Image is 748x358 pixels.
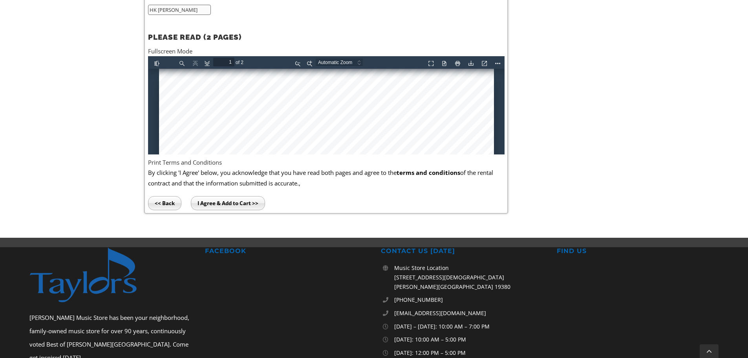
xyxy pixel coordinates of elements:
input: I Agree & Add to Cart >> [191,196,265,210]
input: << Back [148,196,181,210]
p: [DATE]: 12:00 PM – 5:00 PM [394,348,543,358]
a: [PHONE_NUMBER] [394,295,543,305]
a: Fullscreen Mode [148,47,192,55]
h2: CONTACT US [DATE] [381,247,543,255]
p: By clicking 'I Agree' below, you acknowledge that you have read both pages and agree to the of th... [148,167,505,188]
a: Print Terms and Conditions [148,158,222,166]
input: Page [65,2,86,10]
p: [DATE] – [DATE]: 10:00 AM – 7:00 PM [394,322,543,331]
b: terms and conditions [397,169,460,176]
strong: PLEASE READ (2 PAGES) [148,33,241,41]
h2: FACEBOOK [205,247,367,255]
img: footer-logo [29,247,153,303]
p: [DATE]: 10:00 AM – 5:00 PM [394,335,543,344]
a: [EMAIL_ADDRESS][DOMAIN_NAME] [394,308,543,318]
span: [EMAIL_ADDRESS][DOMAIN_NAME] [394,309,486,317]
h2: FIND US [557,247,719,255]
select: Zoom [168,2,223,10]
span: of 2 [86,2,98,11]
p: Music Store Location [STREET_ADDRESS][DEMOGRAPHIC_DATA] [PERSON_NAME][GEOGRAPHIC_DATA] 19380 [394,263,543,291]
